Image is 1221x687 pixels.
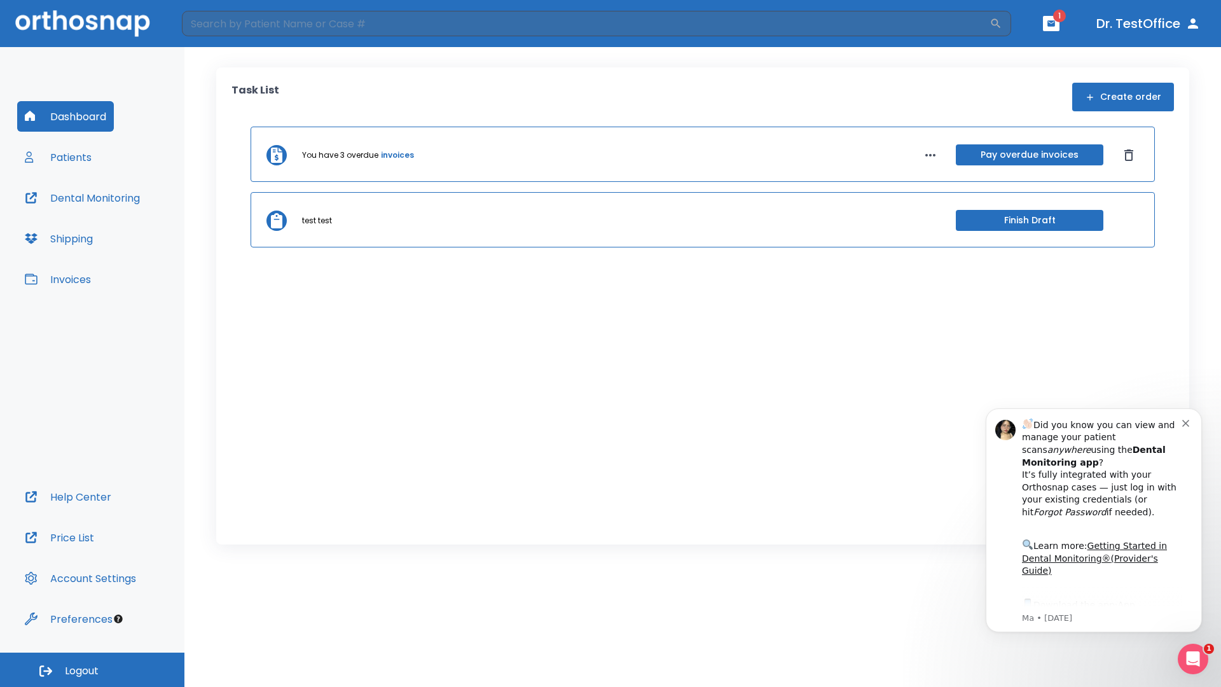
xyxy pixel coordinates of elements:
[17,183,148,213] button: Dental Monitoring
[17,101,114,132] button: Dashboard
[15,10,150,36] img: Orthosnap
[17,604,120,634] button: Preferences
[1072,83,1174,111] button: Create order
[302,215,332,226] p: test test
[17,563,144,593] button: Account Settings
[17,264,99,295] button: Invoices
[1053,10,1066,22] span: 1
[216,27,226,38] button: Dismiss notification
[1119,145,1139,165] button: Dismiss
[55,207,216,272] div: Download the app: | ​ Let us know if you need help getting started!
[55,211,169,233] a: App Store
[1204,644,1214,654] span: 1
[55,223,216,235] p: Message from Ma, sent 2w ago
[956,144,1103,165] button: Pay overdue invoices
[967,389,1221,653] iframe: Intercom notifications message
[182,11,990,36] input: Search by Patient Name or Case #
[231,83,279,111] p: Task List
[17,522,102,553] button: Price List
[956,210,1103,231] button: Finish Draft
[1178,644,1208,674] iframe: Intercom live chat
[65,664,99,678] span: Logout
[17,482,119,512] button: Help Center
[1091,12,1206,35] button: Dr. TestOffice
[113,613,124,625] div: Tooltip anchor
[17,223,100,254] button: Shipping
[302,149,378,161] p: You have 3 overdue
[17,142,99,172] button: Patients
[381,149,414,161] a: invoices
